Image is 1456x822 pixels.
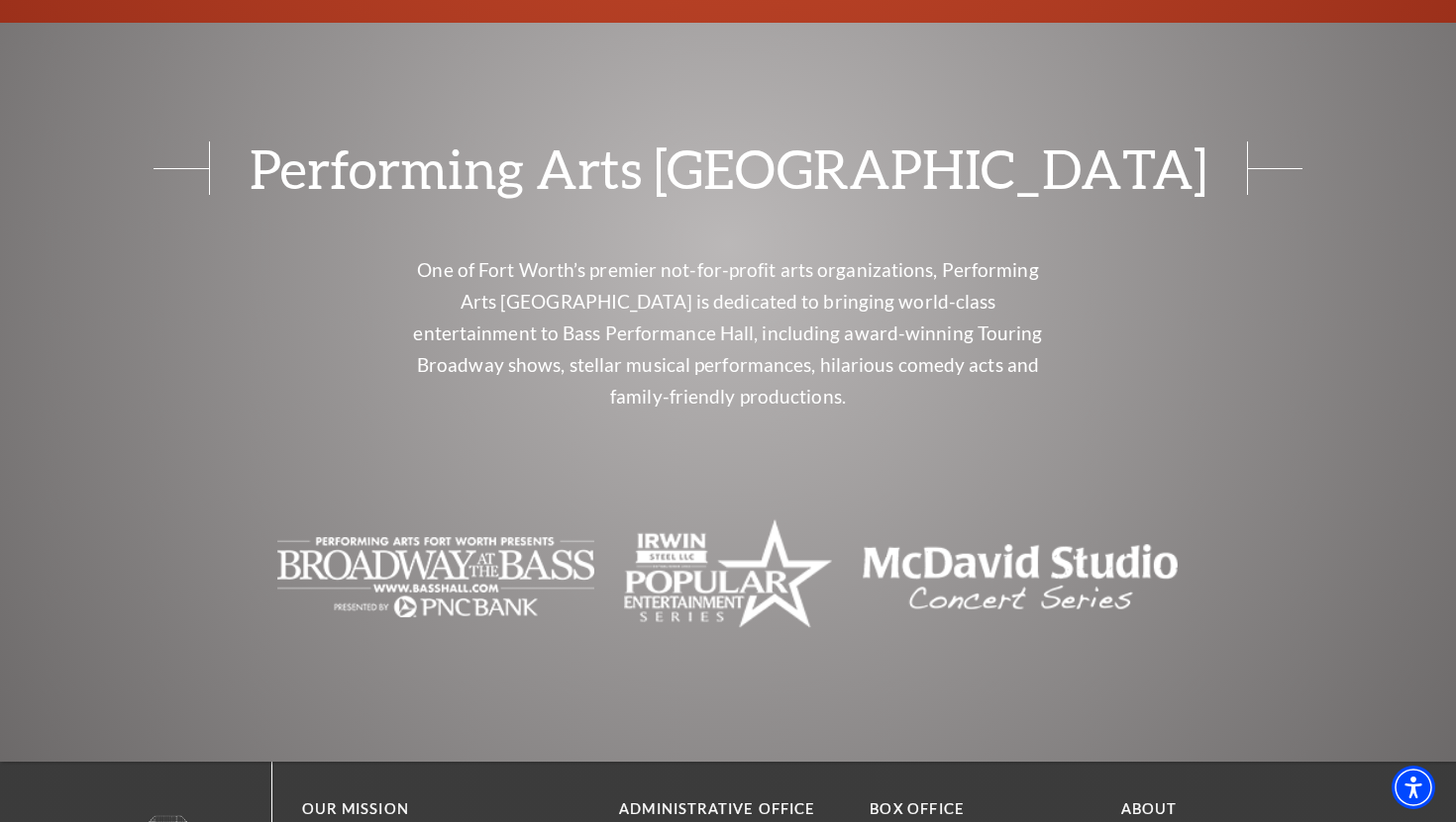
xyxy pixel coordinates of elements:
span: Performing Arts [GEOGRAPHIC_DATA] [209,141,1248,195]
a: The image is blank or empty. - open in a new tab [277,563,594,586]
img: Text logo for "McDavid Studio Concert Series" in a clean, modern font. [862,518,1179,637]
div: Accessibility Menu [1392,766,1435,809]
a: The image is completely blank with no visible content. - open in a new tab [624,563,831,586]
a: Text logo for "McDavid Studio Concert Series" in a clean, modern font. - open in a new tab [862,563,1179,586]
p: One of Fort Worth’s premier not-for-profit arts organizations, Performing Arts [GEOGRAPHIC_DATA] ... [406,254,1050,412]
p: OUR MISSION [302,797,550,822]
p: BOX OFFICE [870,797,1091,822]
img: The image is blank or empty. [277,518,594,637]
a: About [1121,800,1178,817]
img: The image is completely blank with no visible content. [624,511,831,643]
p: Administrative Office [619,797,840,822]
